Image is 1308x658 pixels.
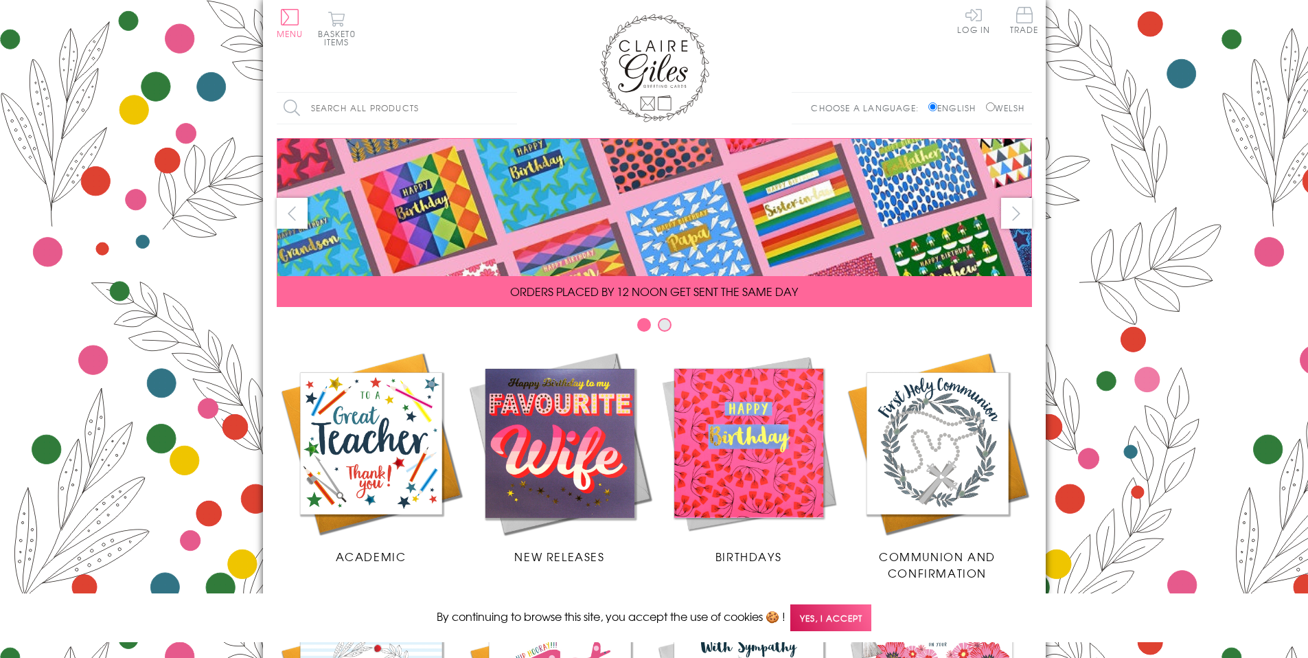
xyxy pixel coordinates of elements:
[599,14,709,122] img: Claire Giles Greetings Cards
[503,93,517,124] input: Search
[957,7,990,34] a: Log In
[1010,7,1039,36] a: Trade
[658,318,672,332] button: Carousel Page 2
[514,548,604,565] span: New Releases
[811,102,926,114] p: Choose a language:
[510,283,798,299] span: ORDERS PLACED BY 12 NOON GET SENT THE SAME DAY
[336,548,406,565] span: Academic
[790,604,871,631] span: Yes, I accept
[879,548,996,581] span: Communion and Confirmation
[928,102,937,111] input: English
[277,9,303,38] button: Menu
[277,198,308,229] button: prev
[318,11,356,46] button: Basket0 items
[986,102,1025,114] label: Welsh
[277,93,517,124] input: Search all products
[1001,198,1032,229] button: next
[637,318,651,332] button: Carousel Page 1 (Current Slide)
[277,27,303,40] span: Menu
[277,349,466,565] a: Academic
[928,102,983,114] label: English
[277,317,1032,339] div: Carousel Pagination
[324,27,356,48] span: 0 items
[466,349,654,565] a: New Releases
[654,349,843,565] a: Birthdays
[986,102,995,111] input: Welsh
[843,349,1032,581] a: Communion and Confirmation
[715,548,781,565] span: Birthdays
[1010,7,1039,34] span: Trade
